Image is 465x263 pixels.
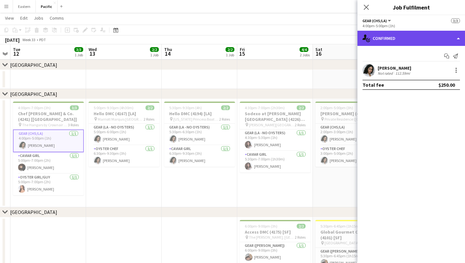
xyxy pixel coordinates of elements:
div: 1 Job [226,53,234,57]
span: 2:00pm-5:00pm (3h) [320,105,353,110]
span: 5:30pm-9:30pm (4h) [169,105,202,110]
app-card-role: Oyster Chef1/16:30pm-9:30pm (3h)[PERSON_NAME] [89,145,159,167]
span: Sat [315,47,322,52]
app-card-role: Gear (LA - NO oysters)1/14:30pm-5:30pm (1h)[PERSON_NAME] [240,129,311,151]
span: 2 Roles [219,117,230,122]
app-card-role: Oyster Girl/Guy1/15:00pm-7:00pm (2h)[PERSON_NAME] [13,174,84,195]
span: Wed [89,47,97,52]
app-card-role: Oyster Chef1/13:00pm-5:00pm (2h)[PERSON_NAME] [315,145,386,167]
app-job-card: 2:00pm-5:00pm (3h)2/2[PERSON_NAME] (4149) [LA] Private Residence ([GEOGRAPHIC_DATA], [GEOGRAPHIC_... [315,102,386,167]
span: View [5,15,14,21]
div: Not rated [378,71,394,76]
span: 3/3 [70,105,79,110]
span: 4/4 [300,47,308,52]
span: Gear (CHS/LA) [363,18,387,23]
h3: Sodexo at [PERSON_NAME][GEOGRAPHIC_DATA] (4226) [LA] [240,111,311,122]
app-card-role: Gear (CHS/LA)1/12:00pm-3:00pm (1h)[PERSON_NAME] [315,124,386,145]
div: [GEOGRAPHIC_DATA] [10,62,57,68]
div: 4:00pm-5:00pm (1h) [363,23,460,28]
span: 2/2 [297,105,306,110]
app-card-role: Gear (LA - NO oysters)1/15:00pm-6:00pm (1h)[PERSON_NAME] [89,124,159,145]
app-job-card: 4:30pm-7:00pm (2h30m)2/2Sodexo at [PERSON_NAME][GEOGRAPHIC_DATA] (4226) [LA] [PERSON_NAME][GEOGRA... [240,102,311,172]
div: 1 Job [75,53,83,57]
span: The [PERSON_NAME], [GEOGRAPHIC_DATA] - Mar Vista Lawn ([GEOGRAPHIC_DATA], [GEOGRAPHIC_DATA]) [249,235,295,240]
h3: Access DMC (4175) [SF] [240,229,311,235]
span: Marriott Marquis [GEOGRAPHIC_DATA] - 4th Floor [GEOGRAPHIC_DATA] ([GEOGRAPHIC_DATA], [GEOGRAPHIC_... [98,117,144,122]
span: 2 Roles [144,117,154,122]
span: [US_STATE] Princess Boat ([GEOGRAPHIC_DATA], [GEOGRAPHIC_DATA]) [173,117,219,122]
span: 2/2 [297,224,306,229]
div: 112.59mi [394,71,411,76]
button: Gear (CHS/LA) [363,18,392,23]
span: 2/2 [221,105,230,110]
div: PDT [39,37,46,42]
app-card-role: Caviar Girl1/15:00pm-7:00pm (2h)[PERSON_NAME] [13,152,84,174]
span: Tue [13,47,20,52]
h3: [PERSON_NAME] (4149) [LA] [315,111,386,116]
span: 6:00pm-9:00pm (3h) [245,224,277,229]
h3: Global Gourmet Catering (4101) [SF] [315,229,386,241]
h3: Hello DMC (4194) [LA] [164,111,235,116]
app-card-role: Caviar Girl1/15:30pm-7:00pm (1h30m)[PERSON_NAME] [240,151,311,172]
span: 3/3 [74,47,83,52]
h3: Job Fulfilment [357,3,465,11]
span: Jobs [34,15,43,21]
span: 2 Roles [295,122,306,127]
div: 1 Job [150,53,158,57]
div: 2 Jobs [300,53,310,57]
span: [GEOGRAPHIC_DATA] & World-Class Garden ([GEOGRAPHIC_DATA], [GEOGRAPHIC_DATA]) [325,241,370,245]
h3: Chef [PERSON_NAME] & Co. (4241) [[GEOGRAPHIC_DATA]] [13,111,84,122]
span: 2/2 [146,105,154,110]
span: 15 [239,50,245,57]
app-job-card: 4:00pm-7:00pm (3h)3/3Chef [PERSON_NAME] & Co. (4241) [[GEOGRAPHIC_DATA]] The Hangars by Crownair ... [13,102,84,195]
span: 16 [314,50,322,57]
a: Edit [18,14,30,22]
app-card-role: Gear (CHS/LA)1/14:00pm-5:00pm (1h)[PERSON_NAME] [13,129,84,152]
div: [GEOGRAPHIC_DATA] [10,91,57,97]
span: 2/2 [150,47,159,52]
span: 5:30pm-6:45pm (1h15m) [320,224,360,229]
span: 2/2 [226,47,234,52]
span: Comms [50,15,64,21]
span: 14 [163,50,172,57]
app-job-card: 5:30pm-9:30pm (4h)2/2Hello DMC (4194) [LA] [US_STATE] Princess Boat ([GEOGRAPHIC_DATA], [GEOGRAPH... [164,102,235,167]
span: 3 Roles [68,122,79,127]
div: [PERSON_NAME] [378,65,411,71]
div: Confirmed [357,31,465,46]
span: [PERSON_NAME][GEOGRAPHIC_DATA] ([GEOGRAPHIC_DATA], [GEOGRAPHIC_DATA]) [249,122,295,127]
span: 2 Roles [295,235,306,240]
app-card-role: Gear (LA - NO oysters)1/15:30pm-6:30pm (1h)[PERSON_NAME] [164,124,235,145]
div: [DATE] [5,37,20,43]
span: Edit [20,15,28,21]
span: 5:00pm-9:30pm (4h30m) [94,105,133,110]
span: Fri [240,47,245,52]
span: 3/3 [451,18,460,23]
div: Total fee [363,82,384,88]
button: Eastern [13,0,36,13]
span: Private Residence ([GEOGRAPHIC_DATA], [GEOGRAPHIC_DATA]) [325,117,370,122]
button: Pacific [36,0,58,13]
span: 4:00pm-7:00pm (3h) [18,105,51,110]
span: 4:30pm-7:00pm (2h30m) [245,105,285,110]
app-job-card: 5:00pm-9:30pm (4h30m)2/2Hello DMC (4167) [LA] Marriott Marquis [GEOGRAPHIC_DATA] - 4th Floor [GEO... [89,102,159,167]
app-card-role: Caviar Girl1/16:30pm-9:30pm (3h)[PERSON_NAME] [164,145,235,167]
span: The Hangars by Crownair Aviation ([GEOGRAPHIC_DATA], [GEOGRAPHIC_DATA]) [22,122,68,127]
div: $250.00 [438,82,455,88]
span: 12 [12,50,20,57]
a: Comms [47,14,66,22]
h3: Hello DMC (4167) [LA] [89,111,159,116]
div: [GEOGRAPHIC_DATA] [10,209,57,215]
span: Thu [164,47,172,52]
a: Jobs [31,14,46,22]
span: 13 [88,50,97,57]
a: View [3,14,16,22]
span: Week 33 [21,37,37,42]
